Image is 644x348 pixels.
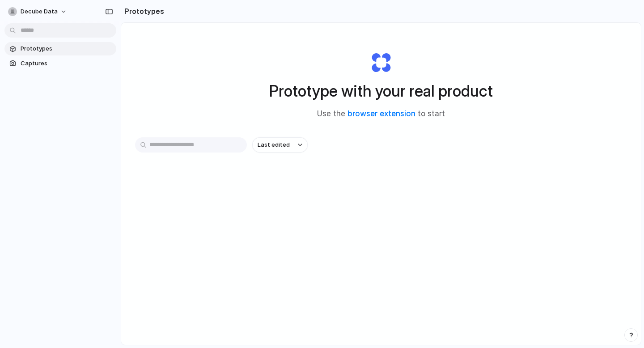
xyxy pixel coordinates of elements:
a: browser extension [347,109,415,118]
h1: Prototype with your real product [269,79,493,103]
a: Captures [4,57,116,70]
span: Last edited [258,140,290,149]
button: Decube Data [4,4,72,19]
button: Last edited [252,137,308,153]
span: Use the to start [317,108,445,120]
h2: Prototypes [121,6,164,17]
span: Captures [21,59,113,68]
span: Prototypes [21,44,113,53]
a: Prototypes [4,42,116,55]
span: Decube Data [21,7,58,16]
